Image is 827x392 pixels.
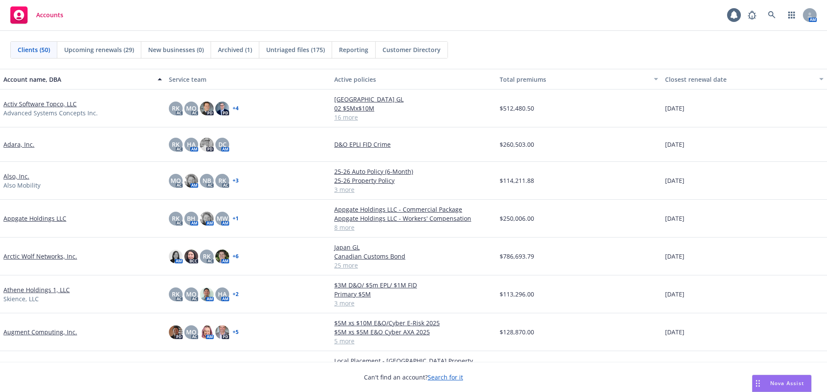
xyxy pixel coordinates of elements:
a: Local Placement - [GEOGRAPHIC_DATA] Property [334,356,493,365]
img: photo [169,325,183,339]
span: Also Mobility [3,181,40,190]
div: Total premiums [500,75,649,84]
a: Search for it [428,373,463,381]
button: Closest renewal date [662,69,827,90]
span: [DATE] [665,290,684,299]
a: + 4 [233,106,239,111]
span: RK [172,140,180,149]
img: photo [184,250,198,263]
button: Total premiums [496,69,662,90]
img: photo [169,250,183,263]
img: photo [215,250,229,263]
a: 3 more [334,185,493,194]
span: RK [172,290,180,299]
div: Closest renewal date [665,75,814,84]
a: 25-26 Property Policy [334,176,493,185]
a: Appgate Holdings LLC [3,214,66,223]
div: Account name, DBA [3,75,152,84]
span: BH [187,214,196,223]
span: MQ [186,104,196,113]
div: Active policies [334,75,493,84]
img: photo [200,102,214,115]
span: Untriaged files (175) [266,45,325,54]
span: Skience, LLC [3,294,39,303]
span: DC [218,140,227,149]
span: RK [172,214,180,223]
a: 02 $5Mx$10M [334,104,493,113]
span: [DATE] [665,214,684,223]
span: Nova Assist [770,380,804,387]
span: MW [217,214,228,223]
span: Accounts [36,12,63,19]
span: Reporting [339,45,368,54]
a: Switch app [783,6,800,24]
span: MQ [171,176,181,185]
span: RK [203,252,211,261]
span: [DATE] [665,140,684,149]
span: New businesses (0) [148,45,204,54]
span: [DATE] [665,176,684,185]
img: photo [184,174,198,188]
img: photo [200,287,214,301]
span: Archived (1) [218,45,252,54]
a: 3 more [334,299,493,308]
a: 25-26 Auto Policy (6-Month) [334,167,493,176]
a: Appgate Holdings LLC - Commercial Package [334,205,493,214]
a: + 2 [233,292,239,297]
span: MQ [186,290,196,299]
span: [DATE] [665,104,684,113]
span: [DATE] [665,252,684,261]
a: 25 more [334,261,493,270]
a: Accounts [7,3,67,27]
a: 16 more [334,113,493,122]
a: Also, Inc. [3,172,29,181]
a: + 5 [233,330,239,335]
div: Drag to move [752,375,763,392]
a: $5M xs $10M E&O/Cyber E-Risk 2025 [334,318,493,327]
span: RK [172,104,180,113]
a: + 1 [233,216,239,221]
a: Arctic Wolf Networks, Inc. [3,252,77,261]
img: photo [200,325,214,339]
span: $114,211.88 [500,176,534,185]
a: $3M D&O/ $5m EPL/ $1M FID [334,281,493,290]
button: Nova Assist [752,375,811,392]
img: photo [200,212,214,225]
img: photo [215,102,229,115]
span: Advanced Systems Concepts Inc. [3,108,98,117]
span: $113,296.00 [500,290,534,299]
button: Service team [165,69,331,90]
span: $128,870.00 [500,327,534,336]
a: 5 more [334,336,493,346]
a: Search [763,6,780,24]
a: Canadian Customs Bond [334,252,493,261]
span: MQ [186,327,196,336]
a: Report a Bug [743,6,761,24]
img: photo [215,325,229,339]
a: [GEOGRAPHIC_DATA] GL [334,95,493,104]
a: $5M xs $5M E&O Cyber AXA 2025 [334,327,493,336]
a: D&O EPLI FID Crime [334,140,493,149]
a: Primary $5M [334,290,493,299]
span: RK [218,176,226,185]
a: Adara, Inc. [3,140,34,149]
a: Appgate Holdings LLC - Workers' Compensation [334,214,493,223]
a: 8 more [334,223,493,232]
button: Active policies [331,69,496,90]
a: Activ Software Topco, LLC [3,99,77,108]
span: Customer Directory [382,45,441,54]
div: Service team [169,75,327,84]
span: $786,693.79 [500,252,534,261]
a: + 6 [233,254,239,259]
a: + 3 [233,178,239,183]
span: HA [218,290,227,299]
span: $250,006.00 [500,214,534,223]
span: Clients (50) [18,45,50,54]
span: $260,503.00 [500,140,534,149]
